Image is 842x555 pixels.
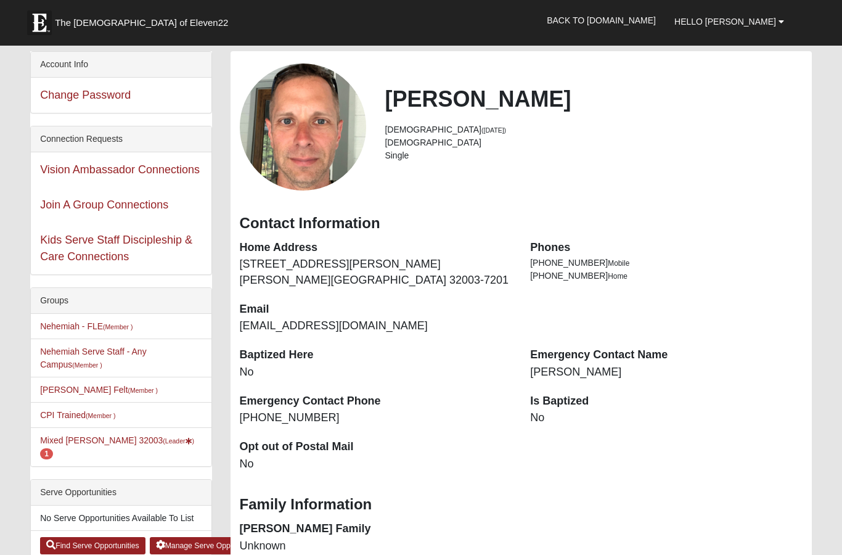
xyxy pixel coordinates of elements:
li: [DEMOGRAPHIC_DATA] [385,136,802,149]
a: Back to [DOMAIN_NAME] [537,5,665,36]
li: No Serve Opportunities Available To List [31,506,211,531]
dt: Emergency Contact Phone [240,393,512,409]
h2: [PERSON_NAME] [385,86,802,112]
small: ([DATE]) [481,126,506,134]
dd: [STREET_ADDRESS][PERSON_NAME] [PERSON_NAME][GEOGRAPHIC_DATA] 32003-7201 [240,257,512,288]
a: Vision Ambassador Connections [40,163,200,176]
a: Nehemiah - FLE(Member ) [40,321,133,331]
a: [PERSON_NAME] Felt(Member ) [40,385,158,395]
dt: Email [240,302,512,318]
small: (Member ) [128,387,158,394]
dd: [PERSON_NAME] [530,364,803,380]
a: The [DEMOGRAPHIC_DATA] of Eleven22 [21,4,268,35]
h3: Contact Information [240,215,803,232]
dd: No [240,364,512,380]
small: (Leader ) [163,437,194,445]
a: Kids Serve Staff Discipleship & Care Connections [40,234,192,263]
a: Hello [PERSON_NAME] [665,6,793,37]
div: Connection Requests [31,126,211,152]
dd: Unknown [240,538,512,554]
dd: [PHONE_NUMBER] [240,410,512,426]
a: Join A Group Connections [40,199,168,211]
a: Change Password [40,89,131,101]
a: Nehemiah Serve Staff - Any Campus(Member ) [40,347,147,369]
dt: Opt out of Postal Mail [240,439,512,455]
li: [PHONE_NUMBER] [530,269,803,282]
span: Mobile [608,259,629,268]
dd: No [530,410,803,426]
dt: Phones [530,240,803,256]
span: number of pending members [40,448,53,459]
li: [PHONE_NUMBER] [530,257,803,269]
dt: Is Baptized [530,393,803,409]
li: Single [385,149,802,162]
dd: [EMAIL_ADDRESS][DOMAIN_NAME] [240,318,512,334]
a: Manage Serve Opportunities [150,537,268,554]
dt: [PERSON_NAME] Family [240,521,512,537]
h3: Family Information [240,496,803,514]
dd: No [240,456,512,472]
span: The [DEMOGRAPHIC_DATA] of Eleven22 [55,17,228,29]
small: (Member ) [86,412,115,419]
a: CPI Trained(Member ) [40,410,115,420]
small: (Member ) [103,323,133,331]
a: Mixed [PERSON_NAME] 32003(Leader) 1 [40,435,194,458]
div: Account Info [31,52,211,78]
dt: Home Address [240,240,512,256]
span: Hello [PERSON_NAME] [674,17,776,27]
a: Find Serve Opportunities [40,537,145,554]
img: Eleven22 logo [27,10,52,35]
small: (Member ) [72,361,102,369]
dt: Emergency Contact Name [530,347,803,363]
li: [DEMOGRAPHIC_DATA] [385,123,802,136]
dt: Baptized Here [240,347,512,363]
a: View Fullsize Photo [240,64,367,191]
div: Groups [31,288,211,314]
span: Home [608,272,627,281]
div: Serve Opportunities [31,480,211,506]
